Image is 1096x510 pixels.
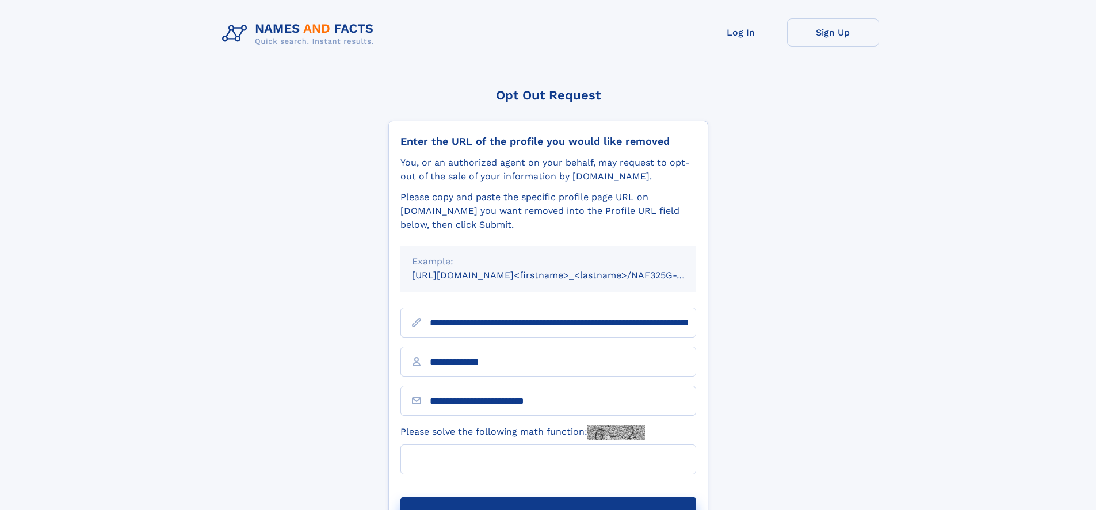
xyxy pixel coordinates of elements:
[400,156,696,183] div: You, or an authorized agent on your behalf, may request to opt-out of the sale of your informatio...
[400,135,696,148] div: Enter the URL of the profile you would like removed
[400,425,645,440] label: Please solve the following math function:
[412,270,718,281] small: [URL][DOMAIN_NAME]<firstname>_<lastname>/NAF325G-xxxxxxxx
[217,18,383,49] img: Logo Names and Facts
[412,255,685,269] div: Example:
[695,18,787,47] a: Log In
[400,190,696,232] div: Please copy and paste the specific profile page URL on [DOMAIN_NAME] you want removed into the Pr...
[388,88,708,102] div: Opt Out Request
[787,18,879,47] a: Sign Up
